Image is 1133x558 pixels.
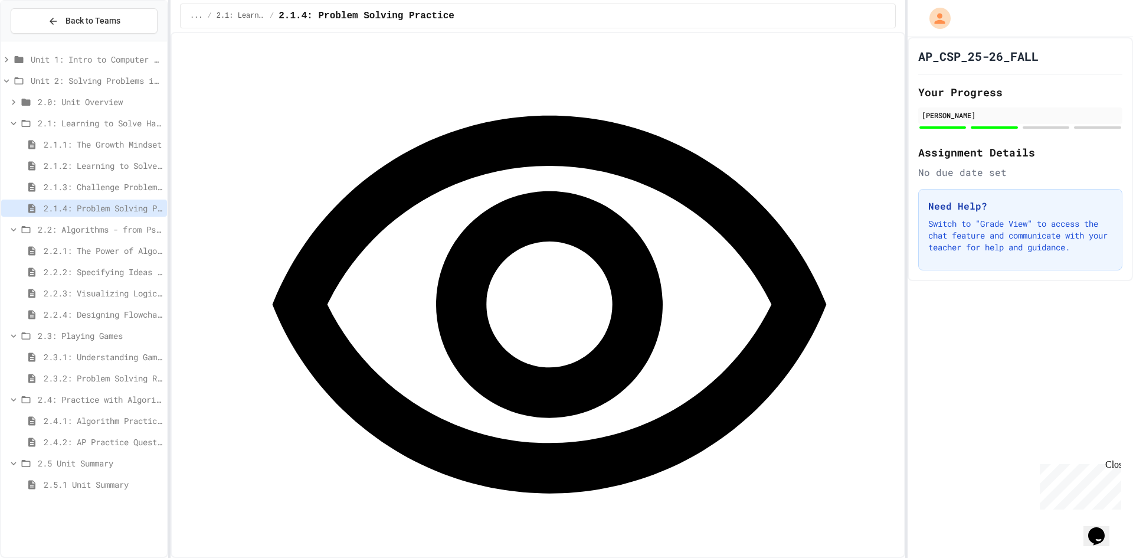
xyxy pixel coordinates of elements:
span: Back to Teams [66,15,120,27]
p: Switch to "Grade View" to access the chat feature and communicate with your teacher for help and ... [928,218,1112,253]
button: Back to Teams [11,8,158,34]
span: 2.3.1: Understanding Games with Flowcharts [44,351,162,363]
h2: Assignment Details [918,144,1122,161]
span: 2.4.1: Algorithm Practice Exercises [44,415,162,427]
h3: Need Help? [928,199,1112,213]
iframe: chat widget [1083,511,1121,546]
span: 2.2.1: The Power of Algorithms [44,244,162,257]
span: 2.1.3: Challenge Problem - The Bridge [44,181,162,193]
span: ... [190,11,203,21]
span: 2.5.1 Unit Summary [44,478,162,491]
span: 2.1.4: Problem Solving Practice [279,9,454,23]
span: 2.5 Unit Summary [38,457,162,469]
h1: AP_CSP_25-26_FALL [918,48,1039,64]
span: 2.0: Unit Overview [38,96,162,108]
span: 2.2: Algorithms - from Pseudocode to Flowcharts [38,223,162,236]
span: / [208,11,212,21]
span: 2.4.2: AP Practice Questions [44,436,162,448]
span: Unit 1: Intro to Computer Science [31,53,162,66]
span: 2.2.3: Visualizing Logic with Flowcharts [44,287,162,299]
div: Chat with us now!Close [5,5,81,75]
span: 2.3: Playing Games [38,329,162,342]
span: 2.4: Practice with Algorithms [38,393,162,406]
iframe: chat widget [1035,459,1121,510]
div: [PERSON_NAME] [922,110,1119,120]
span: 2.2.4: Designing Flowcharts [44,308,162,321]
span: 2.1: Learning to Solve Hard Problems [217,11,265,21]
span: 2.1.1: The Growth Mindset [44,138,162,151]
span: 2.3.2: Problem Solving Reflection [44,372,162,384]
span: / [270,11,274,21]
span: Unit 2: Solving Problems in Computer Science [31,74,162,87]
span: 2.1.4: Problem Solving Practice [44,202,162,214]
div: My Account [917,5,954,32]
h2: Your Progress [918,84,1122,100]
span: 2.1.2: Learning to Solve Hard Problems [44,159,162,172]
span: 2.1: Learning to Solve Hard Problems [38,117,162,129]
span: 2.2.2: Specifying Ideas with Pseudocode [44,266,162,278]
div: No due date set [918,165,1122,180]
